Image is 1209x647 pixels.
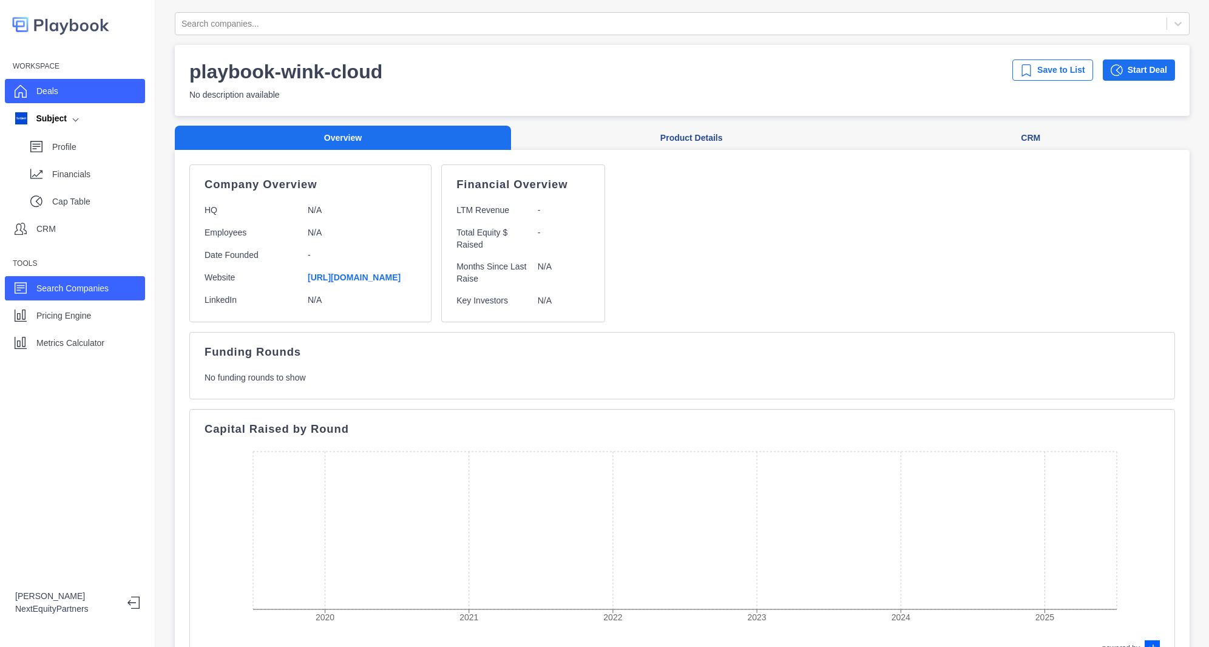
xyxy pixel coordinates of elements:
[456,226,527,251] p: Total Equity $ Raised
[15,590,118,603] p: [PERSON_NAME]
[308,204,416,217] p: N/A
[538,294,590,307] p: N/A
[36,282,109,295] p: Search Companies
[205,294,298,307] p: LinkedIn
[15,603,118,615] p: NextEquityPartners
[189,89,411,101] p: No description available
[189,59,382,84] h3: playbook-wink-cloud
[205,271,298,284] p: Website
[892,612,910,622] tspan: 2024
[1103,59,1175,81] button: Start Deal
[36,337,104,350] p: Metrics Calculator
[456,260,527,285] p: Months Since Last Raise
[748,612,767,622] tspan: 2023
[52,168,145,181] p: Financials
[52,141,145,154] p: Profile
[456,294,527,307] p: Key Investors
[205,180,416,189] p: Company Overview
[205,226,298,239] p: Employees
[538,260,590,285] p: N/A
[538,204,590,217] p: -
[308,226,416,239] p: N/A
[175,126,511,151] button: Overview
[872,126,1190,151] button: CRM
[308,294,416,307] p: N/A
[316,612,334,622] tspan: 2020
[456,204,527,217] p: LTM Revenue
[308,249,416,262] p: -
[205,371,1160,384] p: No funding rounds to show
[52,195,145,208] p: Cap Table
[205,424,1160,434] p: Capital Raised by Round
[205,249,298,262] p: Date Founded
[1012,59,1093,81] button: Save to List
[15,112,67,125] div: Subject
[205,204,298,217] p: HQ
[36,85,58,98] p: Deals
[511,126,872,151] button: Product Details
[205,347,301,357] p: Funding Rounds
[538,226,590,251] p: -
[36,310,91,322] p: Pricing Engine
[12,12,109,37] img: logo-colored
[15,112,27,124] img: company image
[603,612,622,622] tspan: 2022
[36,223,56,235] p: CRM
[308,273,401,282] a: [URL][DOMAIN_NAME]
[459,612,478,622] tspan: 2021
[1035,612,1054,622] tspan: 2025
[456,180,589,189] p: Financial Overview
